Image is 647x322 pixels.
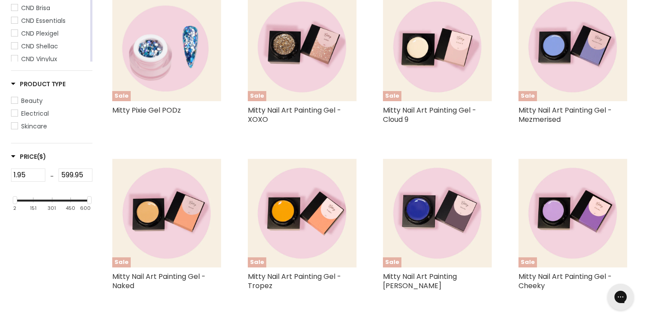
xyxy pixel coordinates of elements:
[11,96,92,106] a: Beauty
[603,281,638,313] iframe: Gorgias live chat messenger
[112,105,181,115] a: Mitty Pixie Gel PODz
[21,55,57,63] span: CND Vinylux
[30,205,37,211] div: 151
[383,257,401,267] span: Sale
[80,205,91,211] div: 600
[112,159,221,268] a: Mitty Nail Art Painting Gel - NakedSale
[11,80,66,88] h3: Product Type
[383,105,476,124] a: Mitty Nail Art Painting Gel - Cloud 9
[248,159,357,268] a: Mitty Nail Art Painting Gel - TropezSale
[59,168,93,182] input: Max Price
[383,91,401,101] span: Sale
[21,96,43,105] span: Beauty
[48,205,56,211] div: 301
[248,257,266,267] span: Sale
[21,109,49,118] span: Electrical
[383,159,492,268] img: Mitty Nail Art Painting Gel - Moody
[383,271,457,291] a: Mitty Nail Art Painting [PERSON_NAME]
[11,168,45,182] input: Min Price
[518,91,537,101] span: Sale
[11,152,46,161] h3: Price($)
[45,168,59,184] div: -
[518,105,612,124] a: Mitty Nail Art Painting Gel - Mezmerised
[248,271,341,291] a: Mitty Nail Art Painting Gel - Tropez
[11,109,92,118] a: Electrical
[518,271,612,291] a: Mitty Nail Art Painting Gel - Cheeky
[518,257,537,267] span: Sale
[11,121,92,131] a: Skincare
[11,54,88,64] a: CND Vinylux
[383,159,492,268] a: Mitty Nail Art Painting Gel - MoodySale
[112,257,131,267] span: Sale
[37,152,46,161] span: ($)
[518,159,628,268] img: Mitty Nail Art Painting Gel - Cheeky
[248,105,341,124] a: Mitty Nail Art Painting Gel - XOXO
[11,152,46,161] span: Price
[13,205,16,211] div: 2
[112,91,131,101] span: Sale
[66,205,75,211] div: 450
[112,271,206,291] a: Mitty Nail Art Painting Gel - Naked
[248,91,266,101] span: Sale
[248,159,357,268] img: Mitty Nail Art Painting Gel - Tropez
[518,159,628,268] a: Mitty Nail Art Painting Gel - CheekySale
[21,122,47,131] span: Skincare
[112,159,221,268] img: Mitty Nail Art Painting Gel - Naked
